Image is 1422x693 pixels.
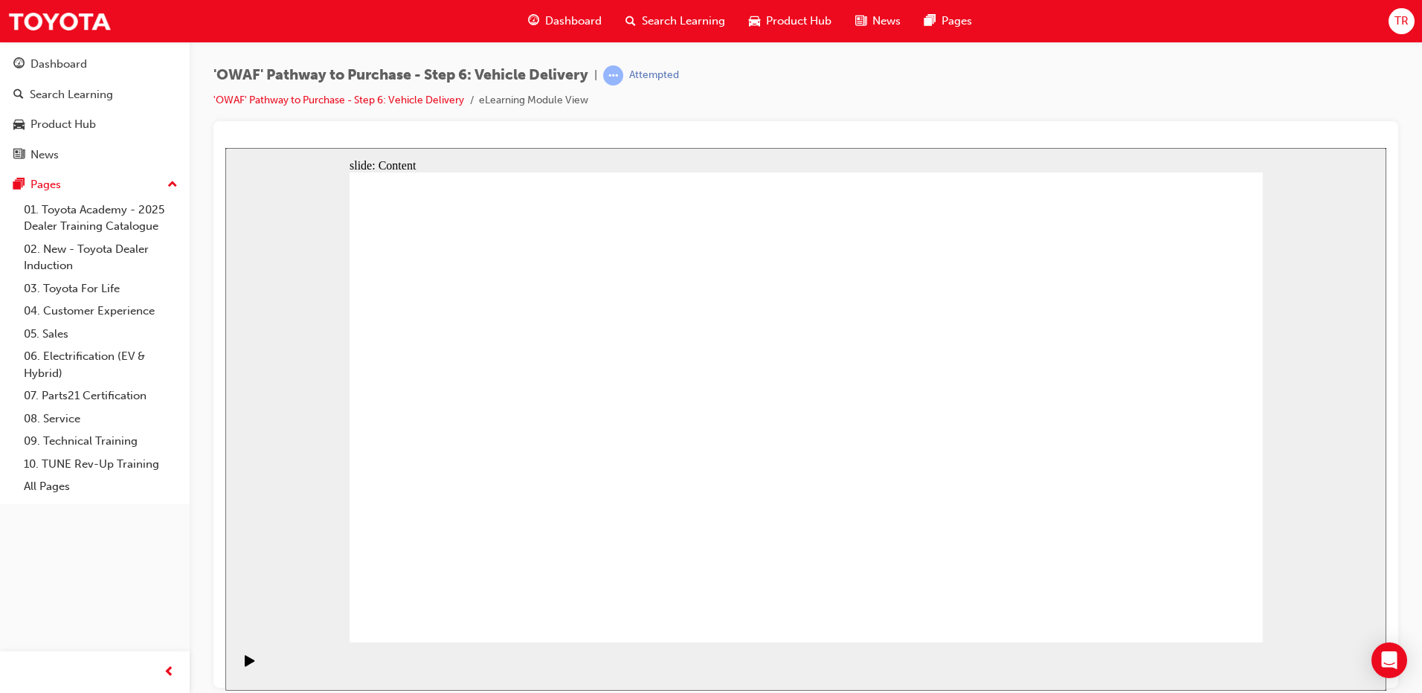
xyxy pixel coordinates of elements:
div: Product Hub [30,116,96,133]
span: TR [1394,13,1409,30]
button: DashboardSearch LearningProduct HubNews [6,48,184,171]
div: playback controls [7,494,33,543]
a: 01. Toyota Academy - 2025 Dealer Training Catalogue [18,199,184,238]
a: 07. Parts21 Certification [18,384,184,407]
button: Pages [6,171,184,199]
span: news-icon [855,12,866,30]
a: 10. TUNE Rev-Up Training [18,453,184,476]
a: News [6,141,184,169]
span: learningRecordVerb_ATTEMPT-icon [603,65,623,86]
span: search-icon [625,12,636,30]
span: pages-icon [924,12,936,30]
a: 05. Sales [18,323,184,346]
a: 'OWAF' Pathway to Purchase - Step 6: Vehicle Delivery [213,94,464,106]
a: 08. Service [18,407,184,431]
span: | [594,67,597,84]
div: News [30,146,59,164]
a: guage-iconDashboard [516,6,614,36]
a: Dashboard [6,51,184,78]
span: 'OWAF' Pathway to Purchase - Step 6: Vehicle Delivery [213,67,588,84]
span: pages-icon [13,178,25,192]
a: car-iconProduct Hub [737,6,843,36]
span: Product Hub [766,13,831,30]
span: Pages [942,13,972,30]
div: Open Intercom Messenger [1371,642,1407,678]
span: Search Learning [642,13,725,30]
button: TR [1389,8,1415,34]
img: Trak [7,4,112,38]
span: search-icon [13,88,24,102]
span: guage-icon [528,12,539,30]
span: news-icon [13,149,25,162]
a: Product Hub [6,111,184,138]
a: Search Learning [6,81,184,109]
div: Pages [30,176,61,193]
div: Dashboard [30,56,87,73]
span: guage-icon [13,58,25,71]
a: 04. Customer Experience [18,300,184,323]
a: 09. Technical Training [18,430,184,453]
span: car-icon [13,118,25,132]
span: prev-icon [164,663,175,682]
div: Attempted [629,68,679,83]
span: car-icon [749,12,760,30]
a: news-iconNews [843,6,913,36]
a: pages-iconPages [913,6,984,36]
span: Dashboard [545,13,602,30]
a: All Pages [18,475,184,498]
a: 02. New - Toyota Dealer Induction [18,238,184,277]
span: up-icon [167,175,178,195]
li: eLearning Module View [479,92,588,109]
span: News [872,13,901,30]
div: Search Learning [30,86,113,103]
button: Play (Ctrl+Alt+P) [7,506,33,532]
a: search-iconSearch Learning [614,6,737,36]
a: 06. Electrification (EV & Hybrid) [18,345,184,384]
a: 03. Toyota For Life [18,277,184,300]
